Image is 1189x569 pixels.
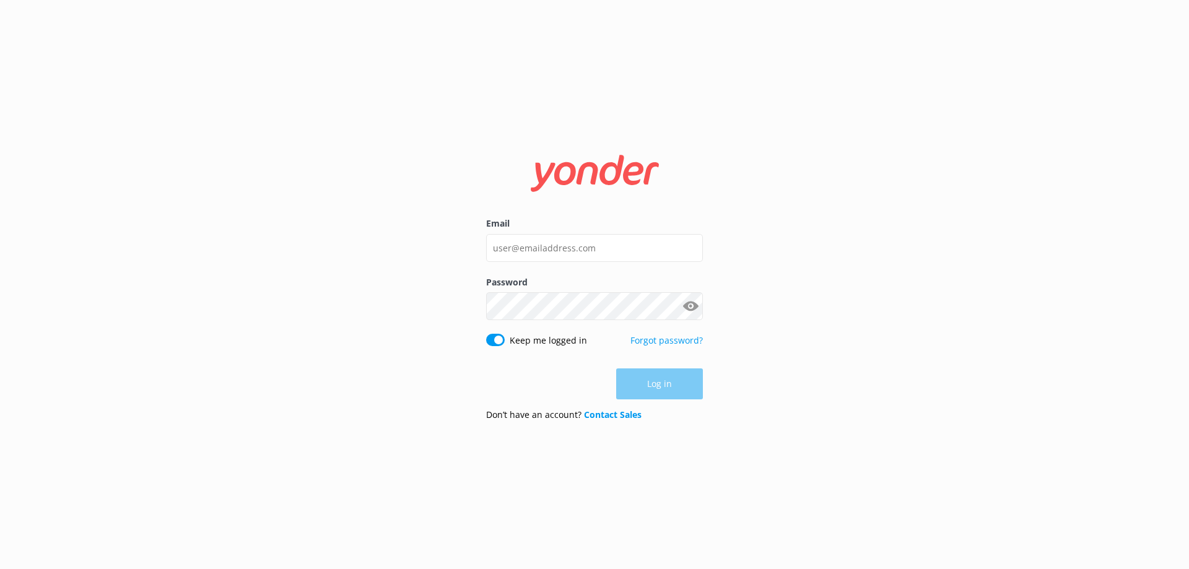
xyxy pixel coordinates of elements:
[486,234,703,262] input: user@emailaddress.com
[510,334,587,347] label: Keep me logged in
[678,294,703,319] button: Show password
[486,408,642,422] p: Don’t have an account?
[486,276,703,289] label: Password
[630,334,703,346] a: Forgot password?
[584,409,642,420] a: Contact Sales
[486,217,703,230] label: Email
